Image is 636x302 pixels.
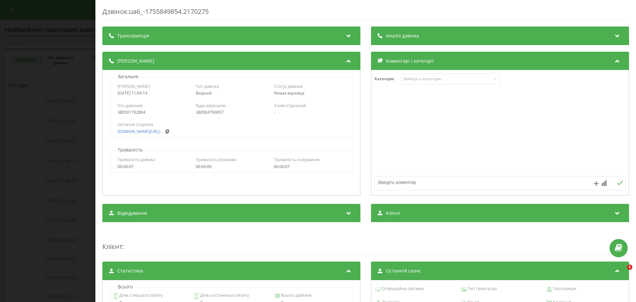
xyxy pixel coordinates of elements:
span: Днів з останнього візиту [199,292,249,299]
div: [DATE] 11:04:14 [118,91,189,95]
span: Вхідний [196,90,212,96]
span: Тривалість розмови [196,156,237,162]
div: - [274,110,345,115]
span: Тривалість дзвінка [118,156,155,162]
div: 00:00:00 [196,164,267,169]
span: Транскрипція [117,32,149,39]
div: : [102,229,629,255]
span: Коментарі і категорії [386,58,434,64]
div: 380504769657 [196,110,267,115]
span: Всього дзвінків [280,292,311,299]
p: Загальне [116,73,140,80]
span: Клієнт [102,242,122,251]
span: Клієнт [386,210,400,216]
span: Немає відповіді [274,90,304,96]
span: Остання сторінка [118,121,153,127]
span: Статистика [117,268,143,274]
span: Відвідування [117,210,147,216]
span: Хто дзвонив [118,102,142,108]
div: Виберіть категорію [404,76,487,82]
h4: Категорія : [375,77,401,81]
span: Операційна система [381,285,424,292]
span: Аналіз дзвінка [386,32,419,39]
span: [PERSON_NAME] [118,83,150,89]
span: Днів з першого візиту [118,292,163,299]
p: Всього [116,283,134,290]
div: 380501792804 [118,110,189,115]
span: Куди дзвонили [196,102,226,108]
a: [DOMAIN_NAME][URL].. [118,129,162,134]
span: 1 [627,265,632,270]
span: Тип дзвінка [196,83,219,89]
span: Останній сеанс [386,268,421,274]
span: Тип пристрою [466,285,497,292]
div: Дзвінок : ua6_-1755849854.2170275 [102,7,629,20]
div: 00:00:07 [274,164,345,169]
span: Геопозиція [552,285,576,292]
div: 00:00:07 [118,164,189,169]
p: Тривалість [116,147,144,153]
span: Статус дзвінка [274,83,302,89]
span: З ким з'єднаний [274,102,306,108]
span: [PERSON_NAME] [117,58,154,64]
span: Тривалість очікування [274,156,319,162]
iframe: Intercom live chat [613,265,629,280]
